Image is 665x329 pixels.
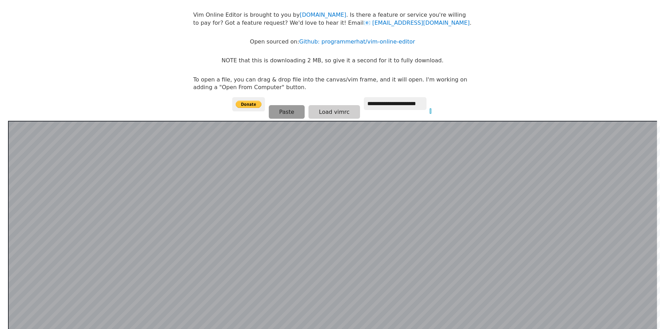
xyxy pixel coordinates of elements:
[221,57,443,64] p: NOTE that this is downloading 2 MB, so give it a second for it to fully download.
[299,38,415,45] a: Github: programmerhat/vim-online-editor
[363,19,470,26] a: [EMAIL_ADDRESS][DOMAIN_NAME]
[193,11,472,27] p: Vim Online Editor is brought to you by . Is there a feature or service you're willing to pay for?...
[308,105,360,119] button: Load vimrc
[269,105,305,119] button: Paste
[300,11,346,18] a: [DOMAIN_NAME]
[250,38,415,46] p: Open sourced on:
[193,76,472,92] p: To open a file, you can drag & drop file into the canvas/vim frame, and it will open. I'm working...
